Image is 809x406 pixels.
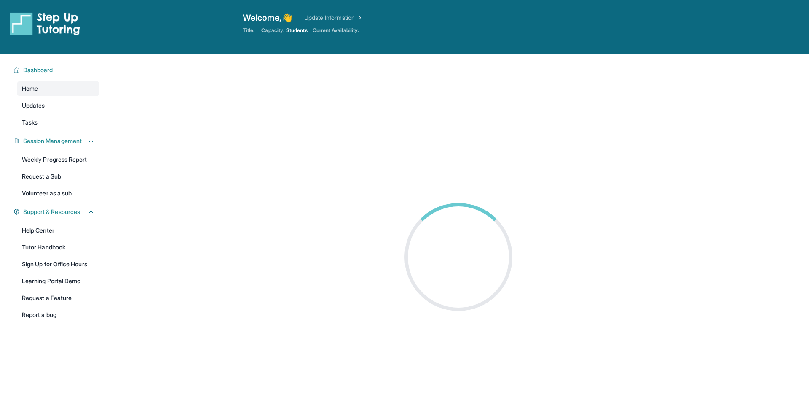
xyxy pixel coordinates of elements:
[20,137,94,145] button: Session Management
[17,307,99,322] a: Report a bug
[22,118,38,127] span: Tasks
[17,257,99,272] a: Sign Up for Office Hours
[243,27,254,34] span: Title:
[17,186,99,201] a: Volunteer as a sub
[17,290,99,306] a: Request a Feature
[23,208,80,216] span: Support & Resources
[17,273,99,289] a: Learning Portal Demo
[23,66,53,74] span: Dashboard
[17,169,99,184] a: Request a Sub
[355,14,363,22] img: Chevron Right
[10,12,80,35] img: logo
[22,84,38,93] span: Home
[20,66,94,74] button: Dashboard
[23,137,82,145] span: Session Management
[17,223,99,238] a: Help Center
[243,12,292,24] span: Welcome, 👋
[286,27,308,34] span: Students
[313,27,359,34] span: Current Availability:
[17,98,99,113] a: Updates
[17,152,99,167] a: Weekly Progress Report
[20,208,94,216] button: Support & Resources
[261,27,284,34] span: Capacity:
[17,81,99,96] a: Home
[17,240,99,255] a: Tutor Handbook
[17,115,99,130] a: Tasks
[304,14,363,22] a: Update Information
[22,101,45,110] span: Updates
